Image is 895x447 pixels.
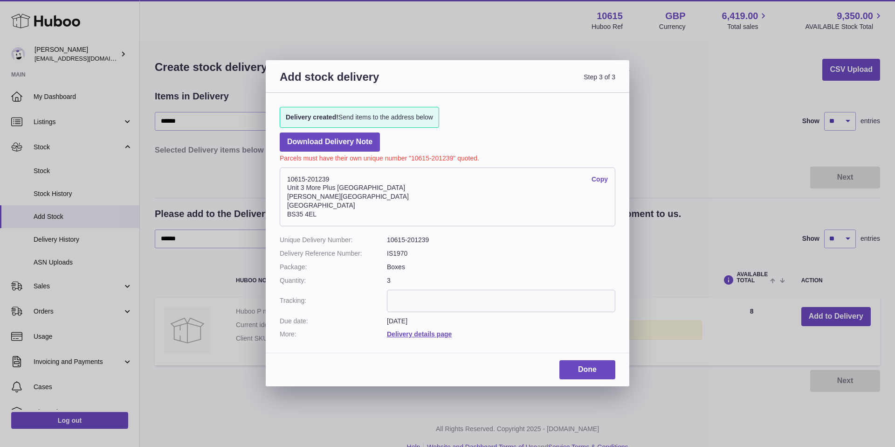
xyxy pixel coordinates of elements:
[387,249,615,258] dd: IS1970
[387,276,615,285] dd: 3
[280,152,615,163] p: Parcels must have their own unique number "10615-201239" quoted.
[280,317,387,326] dt: Due date:
[286,113,433,122] span: Send items to the address below
[280,168,615,226] address: 10615-201239 Unit 3 More Plus [GEOGRAPHIC_DATA] [PERSON_NAME][GEOGRAPHIC_DATA] [GEOGRAPHIC_DATA] ...
[280,249,387,258] dt: Delivery Reference Number:
[447,70,615,95] span: Step 3 of 3
[280,330,387,339] dt: More:
[286,113,338,121] strong: Delivery created!
[280,133,380,152] a: Download Delivery Note
[280,70,447,95] h3: Add stock delivery
[387,317,615,326] dd: [DATE]
[559,360,615,379] a: Done
[387,330,452,338] a: Delivery details page
[280,290,387,312] dt: Tracking:
[280,276,387,285] dt: Quantity:
[280,236,387,244] dt: Unique Delivery Number:
[592,175,608,184] a: Copy
[280,263,387,272] dt: Package:
[387,236,615,244] dd: 10615-201239
[387,263,615,272] dd: Boxes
